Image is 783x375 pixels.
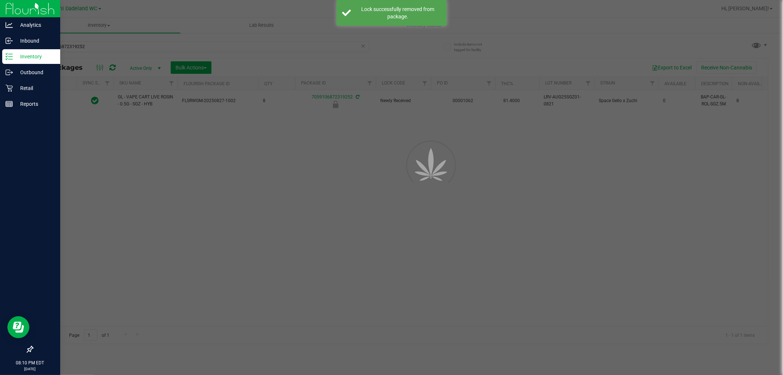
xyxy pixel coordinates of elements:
[3,360,57,366] p: 08:10 PM EDT
[6,21,13,29] inline-svg: Analytics
[13,84,57,93] p: Retail
[13,21,57,29] p: Analytics
[6,84,13,92] inline-svg: Retail
[6,69,13,76] inline-svg: Outbound
[13,52,57,61] p: Inventory
[6,100,13,108] inline-svg: Reports
[6,53,13,60] inline-svg: Inventory
[13,68,57,77] p: Outbound
[13,36,57,45] p: Inbound
[7,316,29,338] iframe: Resource center
[355,6,441,20] div: Lock successfully removed from package.
[3,366,57,372] p: [DATE]
[13,100,57,108] p: Reports
[6,37,13,44] inline-svg: Inbound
